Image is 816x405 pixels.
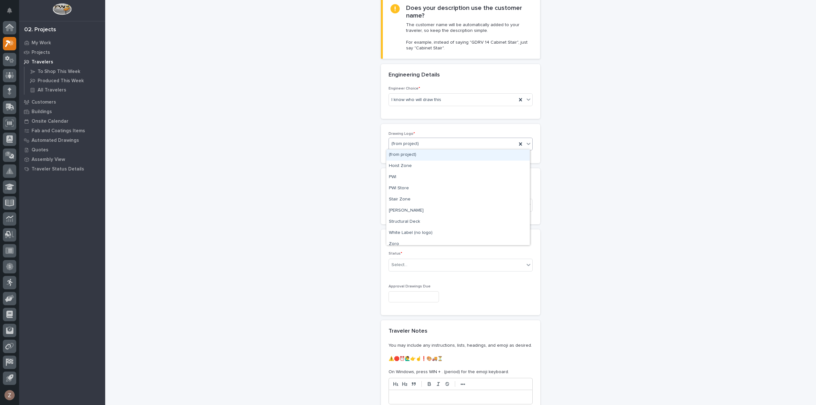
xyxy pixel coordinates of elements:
div: Hoist Zone [386,161,530,172]
span: I know who will draw this [391,97,441,103]
div: PWI [386,172,530,183]
img: Workspace Logo [53,3,71,15]
strong: ••• [461,382,465,387]
div: PWI Store [386,183,530,194]
a: Customers [19,97,105,107]
span: Drawing Logo [389,132,415,136]
p: Onsite Calendar [32,119,69,124]
p: All Travelers [38,87,66,93]
p: To Shop This Week [38,69,80,75]
p: Projects [32,50,50,55]
button: users-avatar [3,388,16,402]
a: Projects [19,47,105,57]
button: ••• [458,380,467,388]
span: (from project) [391,141,419,147]
a: Automated Drawings [19,135,105,145]
div: (from project) [386,149,530,161]
a: Buildings [19,107,105,116]
p: Travelers [32,59,53,65]
p: Assembly View [32,157,65,163]
a: All Travelers [25,85,105,94]
a: Quotes [19,145,105,155]
p: Traveler Status Details [32,166,84,172]
a: My Work [19,38,105,47]
span: Engineer Choice [389,87,420,90]
p: Buildings [32,109,52,115]
a: Assembly View [19,155,105,164]
div: Select... [391,262,407,268]
p: The customer name will be automatically added to your traveler, so keep the description simple. F... [406,22,532,51]
a: Onsite Calendar [19,116,105,126]
div: Structural Deck [386,216,530,228]
h2: Does your description use the customer name? [406,4,532,19]
p: Quotes [32,147,48,153]
p: My Work [32,40,51,46]
p: Produced This Week [38,78,84,84]
a: Traveler Status Details [19,164,105,174]
a: Fab and Coatings Items [19,126,105,135]
h2: Engineering Details [389,72,440,79]
div: White Label (no logo) [386,228,530,239]
a: Produced This Week [25,76,105,85]
div: 02. Projects [24,26,56,33]
button: Notifications [3,4,16,17]
a: Travelers [19,57,105,67]
a: To Shop This Week [25,67,105,76]
div: Zoro [386,239,530,250]
h2: Traveler Notes [389,328,427,335]
div: Notifications [8,8,16,18]
p: You may include any instructions, lists, headings, and emoji as desired. ⚠️🛑⏰🙋‍♂️👉☝️❗🎨🚚⏳ On Windo... [389,342,533,375]
p: Fab and Coatings Items [32,128,85,134]
p: Automated Drawings [32,138,79,143]
div: Stair Zone [386,194,530,205]
span: Status [389,252,402,256]
div: Starke [386,205,530,216]
p: Customers [32,99,56,105]
span: Approval Drawings Due [389,285,431,288]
